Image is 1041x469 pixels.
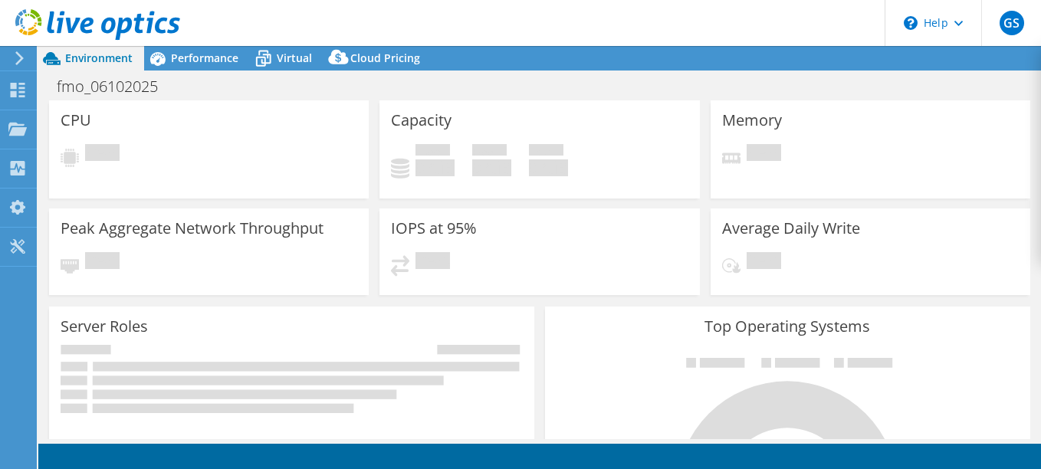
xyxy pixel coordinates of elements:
svg: \n [904,16,918,30]
h4: 0 GiB [529,159,568,176]
h3: Peak Aggregate Network Throughput [61,220,323,237]
h4: 0 GiB [415,159,455,176]
span: Used [415,144,450,159]
span: Pending [747,252,781,273]
span: Pending [85,144,120,165]
h3: Server Roles [61,318,148,335]
h3: Average Daily Write [722,220,860,237]
span: Pending [747,144,781,165]
span: Environment [65,51,133,65]
span: GS [1000,11,1024,35]
h1: fmo_06102025 [50,78,182,95]
span: Cloud Pricing [350,51,420,65]
span: Virtual [277,51,312,65]
span: Pending [415,252,450,273]
h3: CPU [61,112,91,129]
h3: IOPS at 95% [391,220,477,237]
span: Free [472,144,507,159]
h3: Memory [722,112,782,129]
span: Pending [85,252,120,273]
h3: Capacity [391,112,452,129]
span: Performance [171,51,238,65]
h4: 0 GiB [472,159,511,176]
span: Total [529,144,563,159]
h3: Top Operating Systems [557,318,1019,335]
